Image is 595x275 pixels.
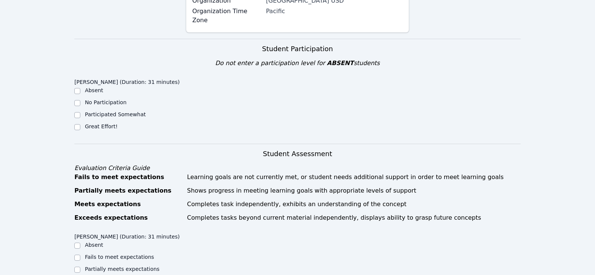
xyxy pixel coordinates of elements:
[74,186,182,195] div: Partially meets expectations
[187,213,521,222] div: Completes tasks beyond current material independently, displays ability to grasp future concepts
[74,59,521,68] div: Do not enter a participation level for students
[74,173,182,182] div: Fails to meet expectations
[187,173,521,182] div: Learning goals are not currently met, or student needs additional support in order to meet learni...
[74,149,521,159] h3: Student Assessment
[74,230,180,241] legend: [PERSON_NAME] (Duration: 31 minutes)
[192,7,261,25] label: Organization Time Zone
[187,200,521,209] div: Completes task independently, exhibits an understanding of the concept
[85,99,127,105] label: No Participation
[85,266,160,272] label: Partially meets expectations
[327,59,354,67] span: ABSENT
[85,111,146,117] label: Participated Somewhat
[266,7,402,16] div: Pacific
[74,164,521,173] div: Evaluation Criteria Guide
[74,75,180,87] legend: [PERSON_NAME] (Duration: 31 minutes)
[74,213,182,222] div: Exceeds expectations
[85,123,117,129] label: Great Effort!
[85,242,103,248] label: Absent
[74,44,521,54] h3: Student Participation
[187,186,521,195] div: Shows progress in meeting learning goals with appropriate levels of support
[74,200,182,209] div: Meets expectations
[85,254,154,260] label: Fails to meet expectations
[85,87,103,93] label: Absent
